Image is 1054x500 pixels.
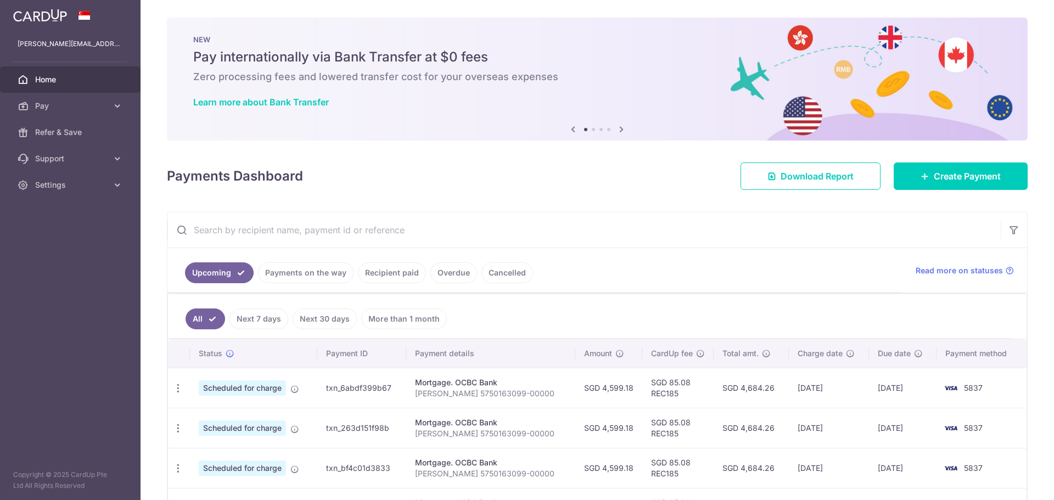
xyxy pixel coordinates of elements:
[789,368,869,408] td: [DATE]
[651,348,693,359] span: CardUp fee
[35,74,108,85] span: Home
[869,448,937,488] td: [DATE]
[185,262,254,283] a: Upcoming
[789,448,869,488] td: [DATE]
[575,408,642,448] td: SGD 4,599.18
[193,35,1001,44] p: NEW
[199,420,286,436] span: Scheduled for charge
[406,339,575,368] th: Payment details
[186,308,225,329] a: All
[964,463,983,473] span: 5837
[35,100,108,111] span: Pay
[193,70,1001,83] h6: Zero processing fees and lowered transfer cost for your overseas expenses
[789,408,869,448] td: [DATE]
[934,170,1001,183] span: Create Payment
[430,262,477,283] a: Overdue
[940,422,962,435] img: Bank Card
[35,127,108,138] span: Refer & Save
[35,153,108,164] span: Support
[35,179,108,190] span: Settings
[317,368,407,408] td: txn_6abdf399b67
[167,212,1001,248] input: Search by recipient name, payment id or reference
[415,457,567,468] div: Mortgage. OCBC Bank
[167,18,1028,141] img: Bank transfer banner
[229,308,288,329] a: Next 7 days
[415,388,567,399] p: [PERSON_NAME] 5750163099-00000
[798,348,843,359] span: Charge date
[415,428,567,439] p: [PERSON_NAME] 5750163099-00000
[293,308,357,329] a: Next 30 days
[642,408,714,448] td: SGD 85.08 REC185
[415,468,567,479] p: [PERSON_NAME] 5750163099-00000
[722,348,759,359] span: Total amt.
[317,448,407,488] td: txn_bf4c01d3833
[415,417,567,428] div: Mortgage. OCBC Bank
[18,38,123,49] p: [PERSON_NAME][EMAIL_ADDRESS][DOMAIN_NAME]
[199,380,286,396] span: Scheduled for charge
[940,381,962,395] img: Bank Card
[575,368,642,408] td: SGD 4,599.18
[642,448,714,488] td: SGD 85.08 REC185
[894,162,1028,190] a: Create Payment
[193,48,1001,66] h5: Pay internationally via Bank Transfer at $0 fees
[193,97,329,108] a: Learn more about Bank Transfer
[781,170,854,183] span: Download Report
[964,383,983,392] span: 5837
[878,348,911,359] span: Due date
[317,408,407,448] td: txn_263d151f98b
[199,460,286,476] span: Scheduled for charge
[714,408,789,448] td: SGD 4,684.26
[584,348,612,359] span: Amount
[167,166,303,186] h4: Payments Dashboard
[916,265,1003,276] span: Read more on statuses
[869,368,937,408] td: [DATE]
[714,368,789,408] td: SGD 4,684.26
[714,448,789,488] td: SGD 4,684.26
[481,262,533,283] a: Cancelled
[317,339,407,368] th: Payment ID
[869,408,937,448] td: [DATE]
[964,423,983,432] span: 5837
[361,308,447,329] a: More than 1 month
[13,9,67,22] img: CardUp
[199,348,222,359] span: Status
[358,262,426,283] a: Recipient paid
[575,448,642,488] td: SGD 4,599.18
[741,162,881,190] a: Download Report
[940,462,962,475] img: Bank Card
[937,339,1027,368] th: Payment method
[916,265,1014,276] a: Read more on statuses
[642,368,714,408] td: SGD 85.08 REC185
[258,262,354,283] a: Payments on the way
[415,377,567,388] div: Mortgage. OCBC Bank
